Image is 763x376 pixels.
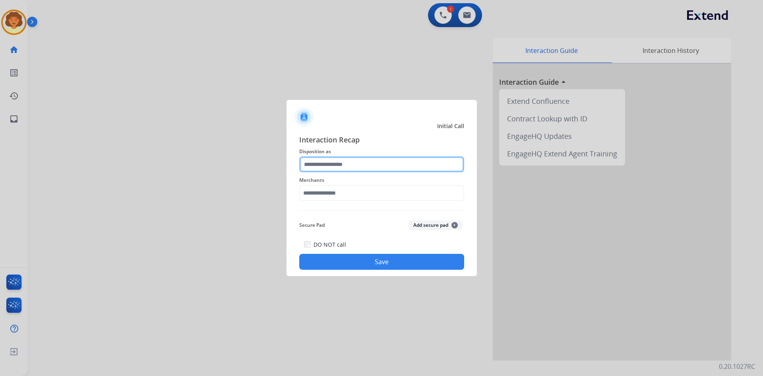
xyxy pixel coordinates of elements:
[451,222,458,228] span: +
[299,254,464,270] button: Save
[437,122,464,130] span: Initial Call
[299,147,464,156] span: Disposition as
[299,220,325,230] span: Secure Pad
[314,241,346,249] label: DO NOT call
[719,362,755,371] p: 0.20.1027RC
[294,107,314,127] img: contactIcon
[299,134,464,147] span: Interaction Recap
[299,210,464,211] img: contact-recap-line.svg
[299,175,464,185] span: Merchants
[409,220,463,230] button: Add secure pad+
